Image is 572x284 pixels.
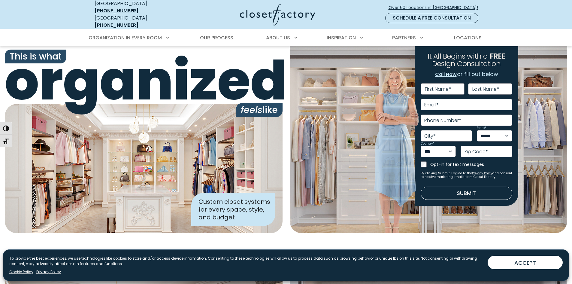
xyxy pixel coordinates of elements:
[9,269,33,275] a: Cookie Policy
[9,256,483,267] p: To provide the best experiences, we use technologies like cookies to store and/or access device i...
[327,34,356,41] span: Inspiration
[266,34,290,41] span: About Us
[241,103,262,116] i: feels
[95,7,138,14] a: [PHONE_NUMBER]
[5,54,283,108] span: organized
[5,104,283,233] img: Closet Factory designed closet
[388,2,483,13] a: Over 60 Locations in [GEOGRAPHIC_DATA]!
[389,5,483,11] span: Over 60 Locations in [GEOGRAPHIC_DATA]!
[385,13,478,23] a: Schedule a Free Consultation
[191,193,275,226] div: Custom closet systems for every space, style, and budget
[89,34,162,41] span: Organization in Every Room
[488,256,563,269] button: ACCEPT
[84,29,488,46] nav: Primary Menu
[392,34,416,41] span: Partners
[95,14,182,29] div: [GEOGRAPHIC_DATA]
[36,269,61,275] a: Privacy Policy
[236,103,283,117] span: like
[454,34,482,41] span: Locations
[200,34,233,41] span: Our Process
[240,4,315,26] img: Closet Factory Logo
[95,22,138,29] a: [PHONE_NUMBER]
